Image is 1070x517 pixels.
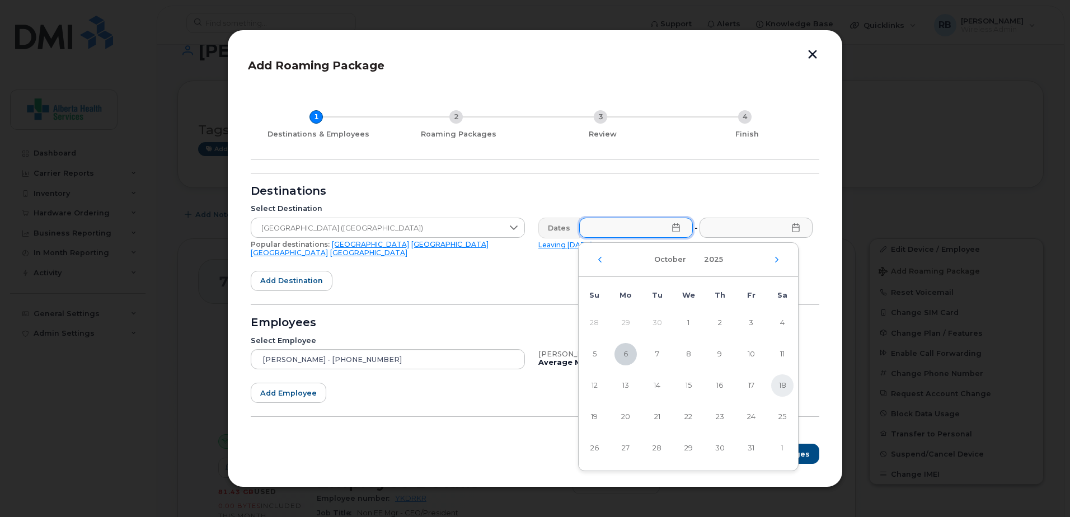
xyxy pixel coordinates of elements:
[646,406,668,428] span: 21
[767,307,798,339] td: 4
[579,433,610,464] td: 26
[767,401,798,433] td: 25
[673,401,704,433] td: 22
[610,370,641,401] td: 13
[251,318,819,327] div: Employees
[708,374,731,397] span: 16
[646,437,668,459] span: 28
[610,307,641,339] td: 29
[735,401,767,433] td: 24
[677,437,700,459] span: 29
[740,312,762,334] span: 3
[411,240,489,248] a: [GEOGRAPHIC_DATA]
[641,401,673,433] td: 21
[740,437,762,459] span: 31
[641,339,673,370] td: 7
[583,437,606,459] span: 26
[767,370,798,401] td: 18
[260,275,323,286] span: Add destination
[677,406,700,428] span: 22
[646,343,668,365] span: 7
[704,370,735,401] td: 16
[251,248,328,257] a: [GEOGRAPHIC_DATA]
[735,307,767,339] td: 3
[332,240,409,248] a: [GEOGRAPHIC_DATA]
[391,130,526,139] div: Roaming Packages
[614,374,637,397] span: 13
[677,312,700,334] span: 1
[538,241,592,249] a: Leaving [DATE]
[692,218,700,238] div: -
[708,343,731,365] span: 9
[677,374,700,397] span: 15
[579,218,693,238] input: Please fill out this field
[767,433,798,464] td: 1
[673,339,704,370] td: 8
[610,339,641,370] td: 6
[641,370,673,401] td: 14
[251,204,525,213] div: Select Destination
[740,343,762,365] span: 10
[641,307,673,339] td: 30
[708,406,731,428] span: 23
[735,339,767,370] td: 10
[771,374,794,397] span: 18
[578,242,799,471] div: Choose Date
[740,406,762,428] span: 24
[700,218,813,238] input: Please fill out this field
[614,343,637,365] span: 6
[251,218,503,238] span: United States of America (USA)
[579,401,610,433] td: 19
[771,312,794,334] span: 4
[579,307,610,339] td: 28
[597,256,603,263] button: Previous Month
[682,291,695,299] span: We
[614,437,637,459] span: 27
[677,343,700,365] span: 8
[641,433,673,464] td: 28
[449,110,463,124] div: 2
[251,271,332,291] button: Add destination
[673,370,704,401] td: 15
[583,406,606,428] span: 19
[697,250,730,270] button: Choose Year
[251,336,525,345] div: Select Employee
[735,433,767,464] td: 31
[708,312,731,334] span: 2
[777,291,787,299] span: Sa
[251,240,330,248] span: Popular destinations:
[673,433,704,464] td: 29
[583,374,606,397] span: 12
[704,433,735,464] td: 30
[251,349,525,369] input: Search device
[330,248,407,257] a: [GEOGRAPHIC_DATA]
[652,291,663,299] span: Tu
[704,401,735,433] td: 23
[583,343,606,365] span: 5
[589,291,599,299] span: Su
[673,307,704,339] td: 1
[708,437,731,459] span: 30
[679,130,815,139] div: Finish
[579,370,610,401] td: 12
[620,291,632,299] span: Mo
[646,374,668,397] span: 14
[704,307,735,339] td: 2
[248,59,384,72] span: Add Roaming Package
[579,339,610,370] td: 5
[614,406,637,428] span: 20
[535,130,670,139] div: Review
[260,388,317,398] span: Add employee
[771,343,794,365] span: 11
[773,256,780,263] button: Next Month
[538,358,637,366] b: Average Monthly Usage:
[647,250,693,270] button: Choose Month
[767,339,798,370] td: 11
[610,433,641,464] td: 27
[251,383,326,403] button: Add employee
[594,110,607,124] div: 3
[747,291,755,299] span: Fr
[771,406,794,428] span: 25
[704,339,735,370] td: 9
[715,291,725,299] span: Th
